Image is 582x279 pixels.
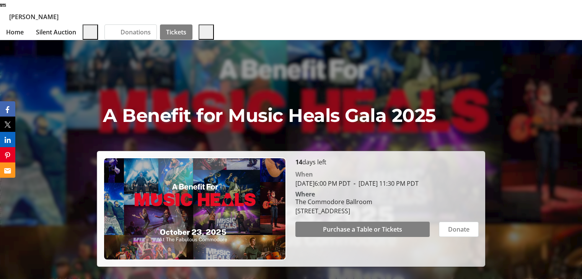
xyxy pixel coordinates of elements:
a: Silent Auction [30,24,82,40]
span: [DATE] 6:00 PM PDT [295,179,351,188]
div: [STREET_ADDRESS] [295,206,372,216]
div: The Commodore Ballroom [295,197,372,206]
span: - [351,179,359,188]
button: Purchase a Table or Tickets [295,222,429,237]
span: Donations [121,28,151,37]
span: Silent Auction [36,28,76,37]
span: A Benefit for Music Heals Gala 2025 [103,104,436,127]
span: 1 [202,28,212,37]
img: Campaign CTA Media Photo [103,157,286,260]
span: Tickets [166,28,186,37]
button: Help [83,24,98,40]
span: [DATE] 11:30 PM PDT [351,179,419,188]
span: Home [6,28,24,37]
a: Tickets [160,24,192,40]
div: When [295,170,313,179]
span: Purchase a Table or Tickets [323,225,402,234]
span: [PERSON_NAME] [9,12,59,21]
button: Cart [199,24,214,40]
div: Where [295,191,315,197]
p: days left [295,157,478,167]
button: Donate [439,222,479,237]
a: Donations [104,24,157,40]
span: Donate [448,225,470,234]
span: 14 [295,158,302,166]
